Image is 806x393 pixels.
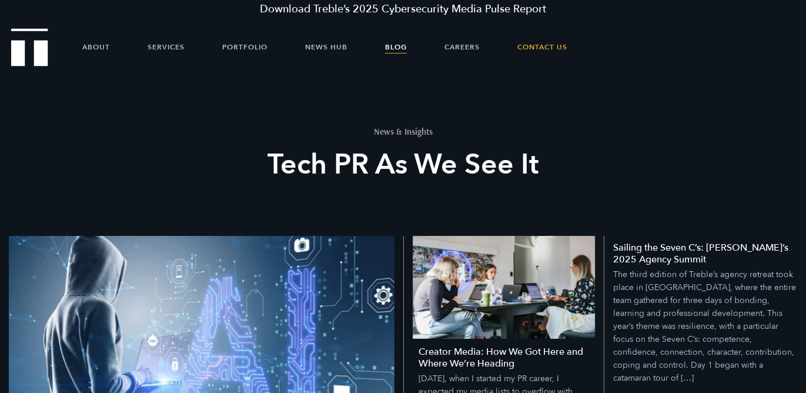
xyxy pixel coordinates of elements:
h2: Tech PR As We See It [186,146,620,183]
a: Contact Us [517,29,567,65]
a: Treble Homepage [12,29,47,65]
img: Creator Media: How We Got Here and Where We’re Heading [413,236,596,339]
a: News Hub [305,29,347,65]
h1: News & Insights [186,127,620,136]
a: About [82,29,110,65]
a: Portfolio [222,29,267,65]
h5: Sailing the Seven C’s: [PERSON_NAME]’s 2025 Agency Summit [613,242,797,265]
a: Careers [444,29,480,65]
a: Blog [385,29,407,65]
img: Treble logo [11,28,48,66]
a: Services [148,29,185,65]
p: The third edition of Treble’s agency retreat took place in [GEOGRAPHIC_DATA], where the entire te... [613,268,797,385]
h4: Creator Media: How We Got Here and Where We’re Heading [419,346,596,369]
